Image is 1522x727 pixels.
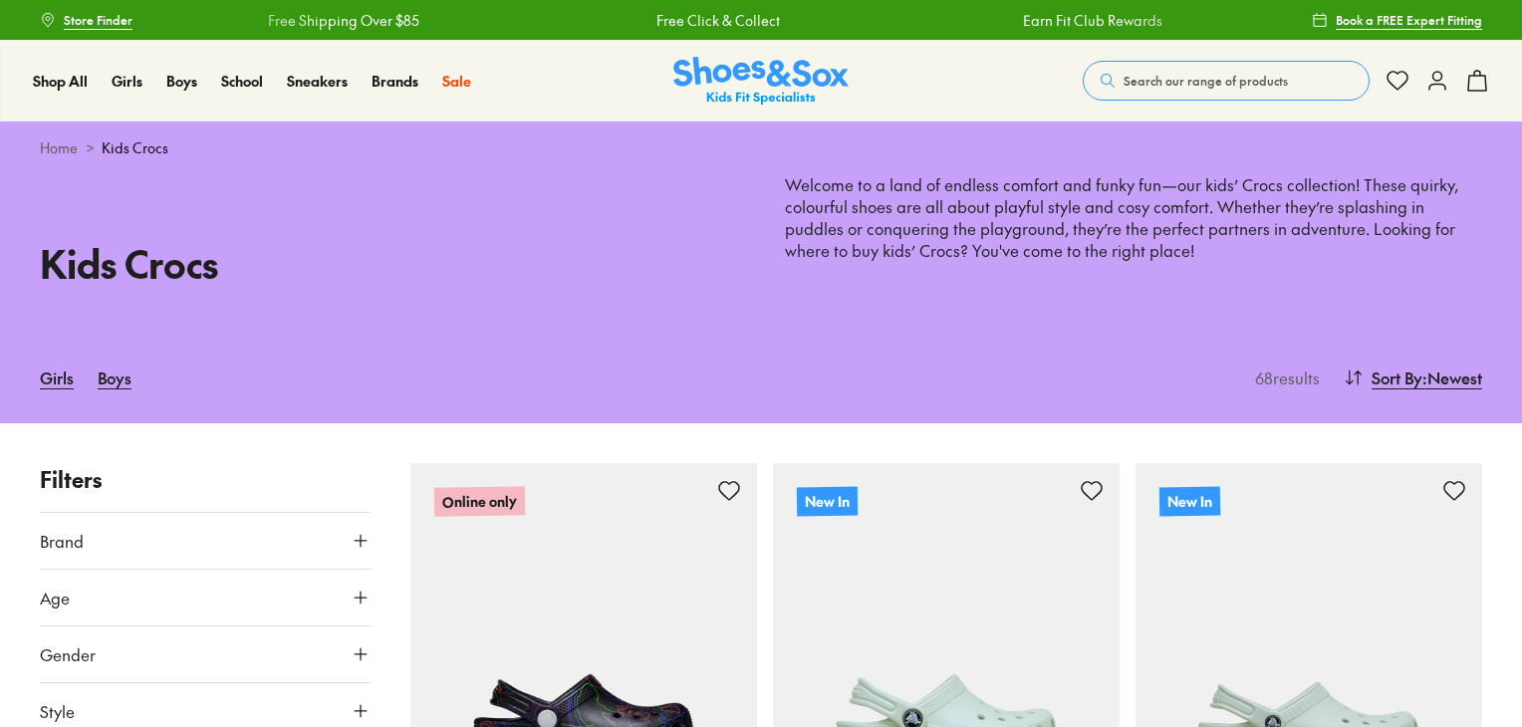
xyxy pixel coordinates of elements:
a: Home [40,137,78,158]
a: Sneakers [287,71,348,92]
span: Age [40,586,70,609]
img: SNS_Logo_Responsive.svg [673,57,849,106]
p: Welcome to a land of endless comfort and funky fun—our kids’ Crocs collection! These quirky, colo... [785,174,1482,284]
button: Age [40,570,371,625]
a: Boys [166,71,197,92]
a: Store Finder [40,2,132,38]
p: Filters [40,463,371,496]
span: School [221,71,263,91]
a: Boys [98,356,131,399]
a: School [221,71,263,92]
span: Gender [40,642,96,666]
p: Online only [434,486,525,517]
a: Shop All [33,71,88,92]
span: Search our range of products [1124,72,1288,90]
a: Girls [112,71,142,92]
span: Store Finder [64,11,132,29]
span: Sneakers [287,71,348,91]
div: > [40,137,1482,158]
span: Brand [40,529,84,553]
span: Shop All [33,71,88,91]
span: Book a FREE Expert Fitting [1336,11,1482,29]
span: Style [40,699,75,723]
span: Brands [372,71,418,91]
span: Sort By [1372,365,1422,389]
a: Book a FREE Expert Fitting [1312,2,1482,38]
span: Sale [442,71,471,91]
a: Earn Fit Club Rewards [1023,10,1162,31]
a: Sale [442,71,471,92]
a: Girls [40,356,74,399]
h1: Kids Crocs [40,235,737,292]
span: Kids Crocs [102,137,168,158]
button: Brand [40,513,371,569]
a: Free Shipping Over $85 [268,10,419,31]
span: Boys [166,71,197,91]
button: Sort By:Newest [1344,356,1482,399]
a: Brands [372,71,418,92]
p: 68 results [1247,365,1320,389]
span: : Newest [1422,365,1482,389]
p: New In [1159,486,1220,516]
a: Free Click & Collect [656,10,780,31]
p: New In [797,486,858,516]
a: Shoes & Sox [673,57,849,106]
button: Gender [40,626,371,682]
button: Search our range of products [1083,61,1370,101]
span: Girls [112,71,142,91]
